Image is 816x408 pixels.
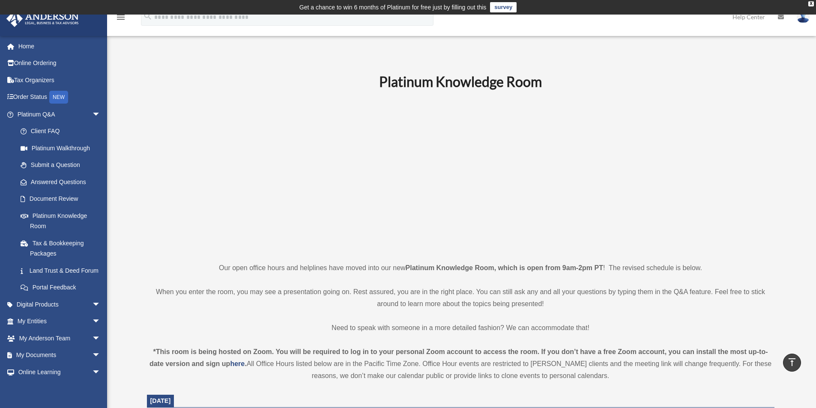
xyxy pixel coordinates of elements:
[92,330,109,347] span: arrow_drop_down
[92,313,109,331] span: arrow_drop_down
[147,346,774,382] div: All Office Hours listed below are in the Pacific Time Zone. Office Hour events are restricted to ...
[49,91,68,104] div: NEW
[783,354,801,372] a: vertical_align_top
[490,2,517,12] a: survey
[406,264,603,271] strong: Platinum Knowledge Room, which is open from 9am-2pm PT
[4,10,81,27] img: Anderson Advisors Platinum Portal
[299,2,487,12] div: Get a chance to win 6 months of Platinum for free just by filling out this
[12,279,114,296] a: Portal Feedback
[12,123,114,140] a: Client FAQ
[143,12,152,21] i: search
[12,140,114,157] a: Platinum Walkthrough
[245,360,246,367] strong: .
[92,363,109,381] span: arrow_drop_down
[6,55,114,72] a: Online Ordering
[6,363,114,381] a: Online Learningarrow_drop_down
[92,106,109,123] span: arrow_drop_down
[92,347,109,364] span: arrow_drop_down
[6,347,114,364] a: My Documentsarrow_drop_down
[116,12,126,22] i: menu
[147,286,774,310] p: When you enter the room, you may see a presentation going on. Rest assured, you are in the right ...
[230,360,245,367] a: here
[6,296,114,313] a: Digital Productsarrow_drop_down
[12,262,114,279] a: Land Trust & Deed Forum
[12,207,109,235] a: Platinum Knowledge Room
[116,15,126,22] a: menu
[332,101,589,246] iframe: 231110_Toby_KnowledgeRoom
[12,173,114,191] a: Answered Questions
[6,89,114,106] a: Order StatusNEW
[6,313,114,330] a: My Entitiesarrow_drop_down
[6,38,114,55] a: Home
[808,1,814,6] div: close
[149,348,768,367] strong: *This room is being hosted on Zoom. You will be required to log in to your personal Zoom account ...
[797,11,810,23] img: User Pic
[6,106,114,123] a: Platinum Q&Aarrow_drop_down
[12,191,114,208] a: Document Review
[787,357,797,367] i: vertical_align_top
[12,157,114,174] a: Submit a Question
[379,73,542,90] b: Platinum Knowledge Room
[12,235,114,262] a: Tax & Bookkeeping Packages
[92,296,109,313] span: arrow_drop_down
[150,397,171,404] span: [DATE]
[6,330,114,347] a: My Anderson Teamarrow_drop_down
[147,262,774,274] p: Our open office hours and helplines have moved into our new ! The revised schedule is below.
[147,322,774,334] p: Need to speak with someone in a more detailed fashion? We can accommodate that!
[6,71,114,89] a: Tax Organizers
